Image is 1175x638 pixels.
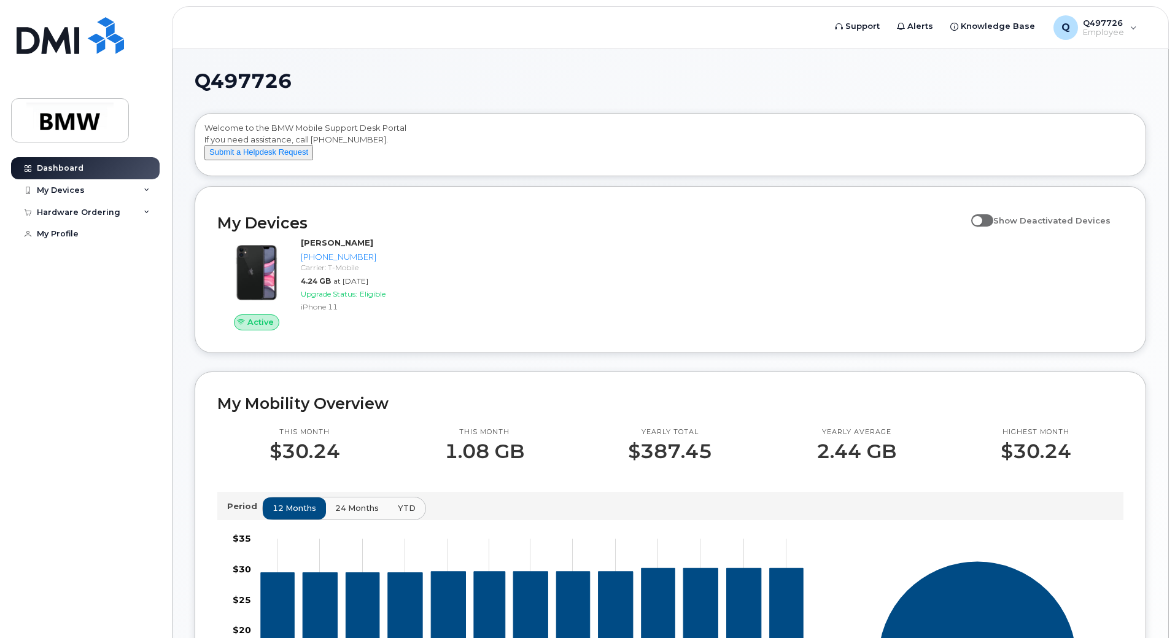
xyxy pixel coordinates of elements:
p: Period [227,500,262,512]
p: Yearly average [816,427,896,437]
p: 2.44 GB [816,440,896,462]
button: Submit a Helpdesk Request [204,145,313,160]
a: Submit a Helpdesk Request [204,147,313,157]
div: Carrier: T-Mobile [301,262,428,273]
span: at [DATE] [333,276,368,286]
p: $30.24 [1001,440,1071,462]
p: $387.45 [628,440,712,462]
tspan: $20 [233,624,251,636]
h2: My Devices [217,214,965,232]
span: Eligible [360,289,386,298]
span: Active [247,316,274,328]
tspan: $25 [233,594,251,605]
input: Show Deactivated Devices [971,209,981,219]
p: Yearly total [628,427,712,437]
p: This month [444,427,524,437]
p: Highest month [1001,427,1071,437]
p: This month [270,427,340,437]
img: iPhone_11.jpg [227,243,286,302]
div: iPhone 11 [301,301,428,312]
span: Q497726 [195,72,292,90]
span: 4.24 GB [301,276,331,286]
strong: [PERSON_NAME] [301,238,373,247]
span: Upgrade Status: [301,289,357,298]
span: Show Deactivated Devices [993,216,1111,225]
div: [PHONE_NUMBER] [301,251,428,263]
div: Welcome to the BMW Mobile Support Desk Portal If you need assistance, call [PHONE_NUMBER]. [204,122,1136,171]
span: 24 months [335,502,379,514]
a: Active[PERSON_NAME][PHONE_NUMBER]Carrier: T-Mobile4.24 GBat [DATE]Upgrade Status:EligibleiPhone 11 [217,237,433,330]
p: 1.08 GB [444,440,524,462]
h2: My Mobility Overview [217,394,1123,413]
tspan: $30 [233,563,251,574]
tspan: $35 [233,533,251,544]
span: YTD [398,502,416,514]
p: $30.24 [270,440,340,462]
